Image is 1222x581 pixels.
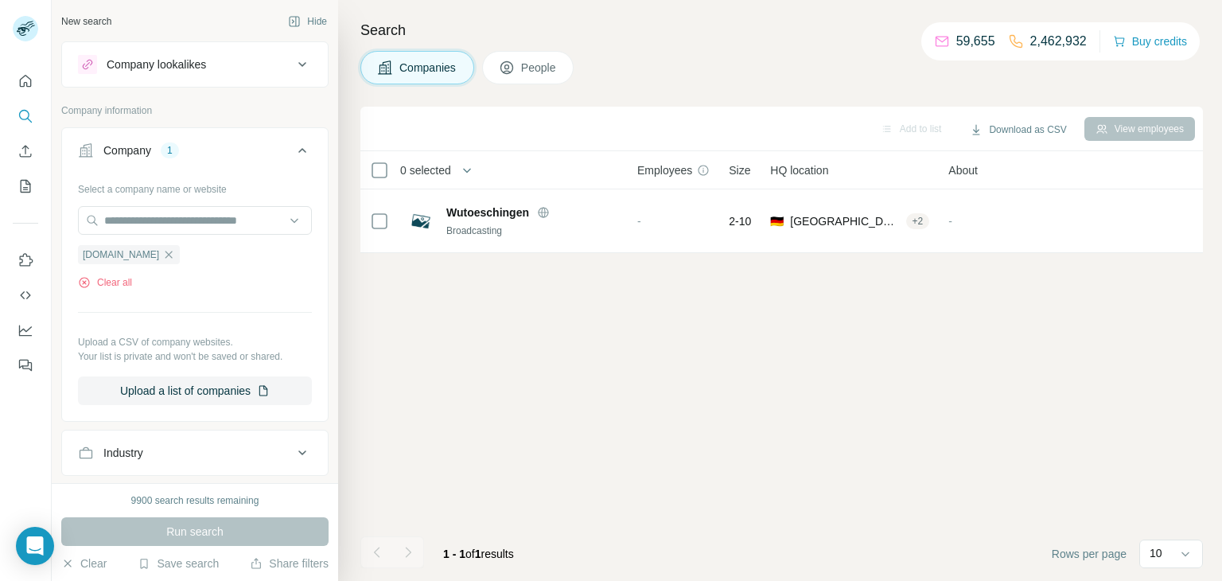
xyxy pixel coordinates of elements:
[78,176,312,197] div: Select a company name or website
[948,215,952,228] span: -
[13,102,38,131] button: Search
[78,376,312,405] button: Upload a list of companies
[446,205,529,220] span: Wutoeschingen
[1150,545,1162,561] p: 10
[729,162,750,178] span: Size
[83,248,159,262] span: [DOMAIN_NAME]
[443,548,514,560] span: results
[475,548,481,560] span: 1
[790,213,899,229] span: [GEOGRAPHIC_DATA], Wutöschingen
[399,60,457,76] span: Companies
[13,351,38,380] button: Feedback
[13,137,38,166] button: Enrich CSV
[948,162,978,178] span: About
[13,67,38,96] button: Quick start
[906,214,930,228] div: + 2
[138,556,219,571] button: Save search
[13,281,38,310] button: Use Surfe API
[78,335,312,349] p: Upload a CSV of company websites.
[770,162,828,178] span: HQ location
[443,548,465,560] span: 1 - 1
[13,246,38,275] button: Use Surfe on LinkedIn
[13,172,38,201] button: My lists
[13,316,38,345] button: Dashboard
[521,60,558,76] span: People
[61,103,329,118] p: Company information
[78,349,312,364] p: Your list is private and won't be saved or shared.
[61,14,111,29] div: New search
[446,224,618,238] div: Broadcasting
[161,143,179,158] div: 1
[637,215,641,228] span: -
[103,142,151,158] div: Company
[956,32,995,51] p: 59,655
[465,548,475,560] span: of
[62,131,328,176] button: Company1
[400,162,451,178] span: 0 selected
[1030,32,1087,51] p: 2,462,932
[107,57,206,72] div: Company lookalikes
[62,434,328,472] button: Industry
[1052,546,1127,562] span: Rows per page
[78,275,132,290] button: Clear all
[16,527,54,565] div: Open Intercom Messenger
[103,445,143,461] div: Industry
[131,493,259,508] div: 9900 search results remaining
[959,118,1077,142] button: Download as CSV
[729,213,751,229] span: 2-10
[277,10,338,33] button: Hide
[637,162,692,178] span: Employees
[250,556,329,571] button: Share filters
[770,213,784,229] span: 🇩🇪
[408,209,434,234] img: Logo of Wutoeschingen
[1113,30,1187,53] button: Buy credits
[61,556,107,571] button: Clear
[360,19,1203,41] h4: Search
[62,45,328,84] button: Company lookalikes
